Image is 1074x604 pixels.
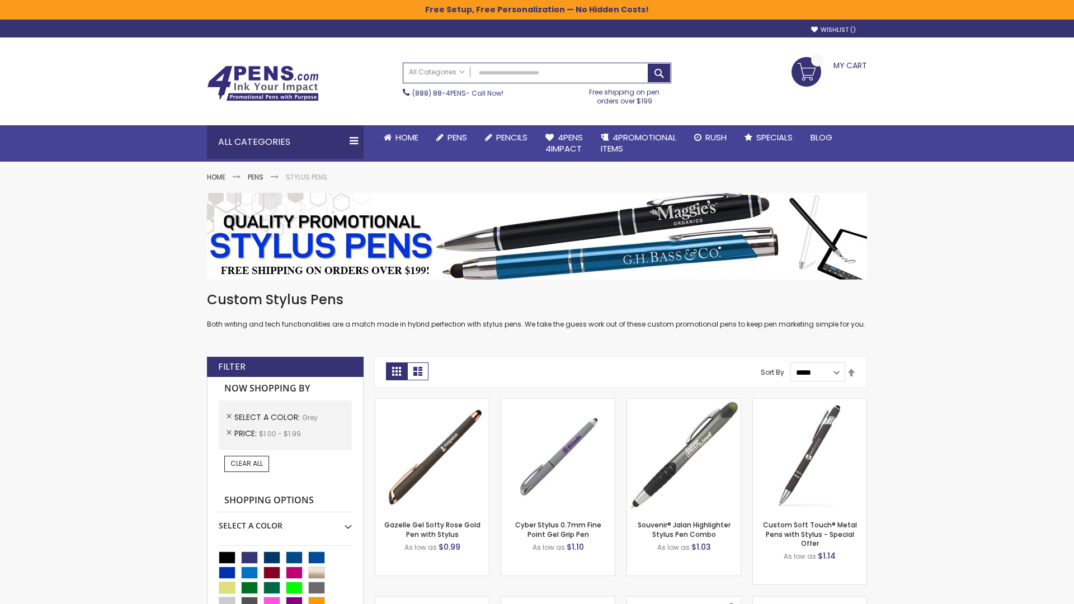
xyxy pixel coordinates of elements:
[447,131,467,143] span: Pens
[627,399,741,512] img: Souvenir® Jalan Highlighter Stylus Pen Combo-Grey
[230,459,263,468] span: Clear All
[601,131,676,154] span: 4PROMOTIONAL ITEMS
[578,83,672,106] div: Free shipping on pen orders over $199
[501,399,615,512] img: Cyber Stylus 0.7mm Fine Point Gel Grip Pen-Grey
[207,291,867,329] div: Both writing and tech functionalities are a match made in hybrid perfection with stylus pens. We ...
[259,429,301,438] span: $1.00 - $1.99
[219,377,352,400] strong: Now Shopping by
[219,512,352,531] div: Select A Color
[753,398,866,408] a: Custom Soft Touch® Metal Pens with Stylus-Grey
[404,542,437,552] span: As low as
[515,520,601,539] a: Cyber Stylus 0.7mm Fine Point Gel Grip Pen
[234,412,302,423] span: Select A Color
[403,63,470,82] a: All Categories
[375,125,427,150] a: Home
[248,172,263,182] a: Pens
[207,172,225,182] a: Home
[384,520,481,539] a: Gazelle Gel Softy Rose Gold Pen with Stylus
[224,456,269,471] a: Clear All
[219,489,352,513] strong: Shopping Options
[302,413,318,422] span: Grey
[567,541,584,553] span: $1.10
[705,131,727,143] span: Rush
[375,398,489,408] a: Gazelle Gel Softy Rose Gold Pen with Stylus-Grey
[501,398,615,408] a: Cyber Stylus 0.7mm Fine Point Gel Grip Pen-Grey
[657,542,690,552] span: As low as
[638,520,731,539] a: Souvenir® Jalan Highlighter Stylus Pen Combo
[763,520,857,548] a: Custom Soft Touch® Metal Pens with Stylus - Special Offer
[802,125,841,150] a: Blog
[811,131,832,143] span: Blog
[395,131,418,143] span: Home
[736,125,802,150] a: Specials
[818,550,836,561] span: $1.14
[207,65,319,101] img: 4Pens Custom Pens and Promotional Products
[627,398,741,408] a: Souvenir® Jalan Highlighter Stylus Pen Combo-Grey
[207,125,364,159] div: All Categories
[409,68,465,77] span: All Categories
[439,541,460,553] span: $0.99
[386,362,407,380] strong: Grid
[536,125,592,162] a: 4Pens4impact
[412,88,466,98] a: (888) 88-4PENS
[685,125,736,150] a: Rush
[761,367,784,377] label: Sort By
[533,542,565,552] span: As low as
[811,26,856,34] a: Wishlist
[286,172,327,182] strong: Stylus Pens
[592,125,685,162] a: 4PROMOTIONALITEMS
[784,551,816,561] span: As low as
[756,131,793,143] span: Specials
[427,125,476,150] a: Pens
[545,131,583,154] span: 4Pens 4impact
[207,193,867,280] img: Stylus Pens
[207,291,867,309] h1: Custom Stylus Pens
[496,131,527,143] span: Pencils
[375,399,489,512] img: Gazelle Gel Softy Rose Gold Pen with Stylus-Grey
[476,125,536,150] a: Pencils
[234,428,259,439] span: Price
[753,399,866,512] img: Custom Soft Touch® Metal Pens with Stylus-Grey
[412,88,503,98] span: - Call Now!
[691,541,711,553] span: $1.03
[218,361,246,373] strong: Filter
